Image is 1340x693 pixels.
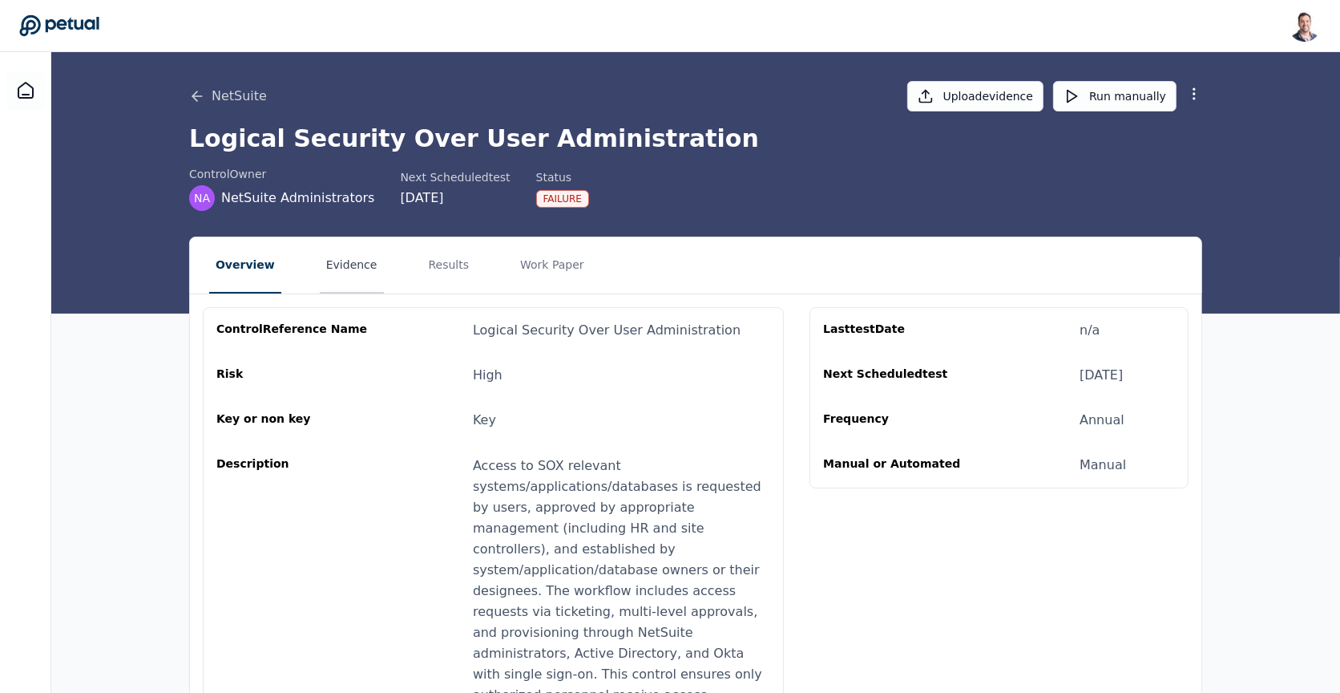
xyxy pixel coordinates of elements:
[823,456,977,475] div: Manual or Automated
[473,321,741,340] div: Logical Security Over User Administration
[473,411,496,430] div: Key
[320,237,384,294] button: Evidence
[400,188,510,208] div: [DATE]
[907,81,1044,111] button: Uploadevidence
[1080,366,1123,385] div: [DATE]
[823,321,977,340] div: Last test Date
[209,237,281,294] button: Overview
[1289,10,1321,42] img: Snir Kodesh
[189,87,267,106] button: NetSuite
[536,190,589,208] div: Failure
[473,366,502,385] div: High
[823,411,977,430] div: Frequency
[194,190,210,206] span: NA
[6,71,45,110] a: Dashboard
[514,237,591,294] button: Work Paper
[216,366,370,385] div: Risk
[221,188,374,208] span: NetSuite Administrators
[1080,321,1100,340] div: n/a
[1080,411,1124,430] div: Annual
[216,321,370,340] div: control Reference Name
[823,366,977,385] div: Next Scheduled test
[19,14,99,37] a: Go to Dashboard
[190,237,1201,294] nav: Tabs
[189,166,374,182] div: control Owner
[400,169,510,185] div: Next Scheduled test
[536,169,589,185] div: Status
[1053,81,1177,111] button: Run manually
[189,124,1202,153] h1: Logical Security Over User Administration
[1080,456,1126,475] div: Manual
[216,411,370,430] div: Key or non key
[422,237,476,294] button: Results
